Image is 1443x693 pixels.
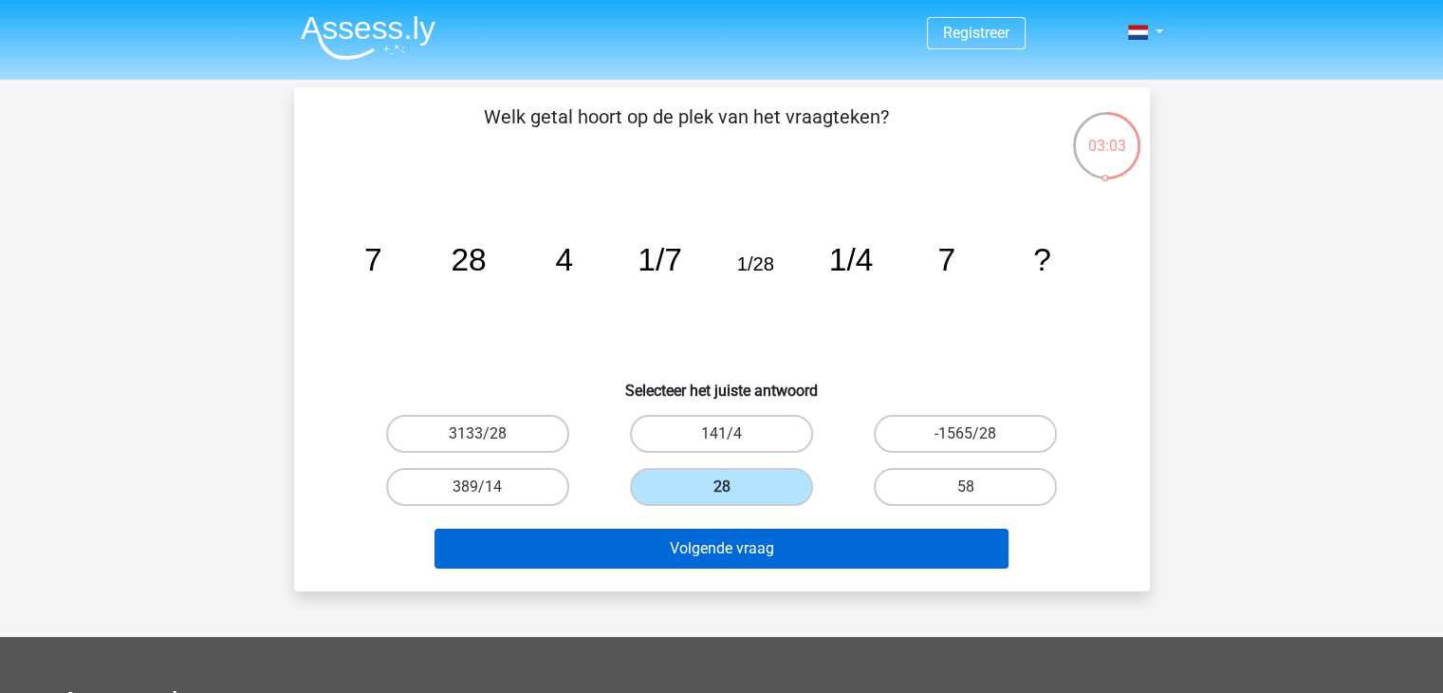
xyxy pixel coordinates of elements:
button: Volgende vraag [435,529,1008,569]
tspan: 1/4 [828,242,873,277]
label: 141/4 [630,415,813,453]
a: Registreer [943,24,1009,42]
h6: Selecteer het juiste antwoord [324,366,1119,400]
tspan: ? [1033,242,1051,277]
label: 3133/28 [386,415,569,453]
label: 389/14 [386,468,569,506]
tspan: 1/28 [736,253,773,274]
label: 28 [630,468,813,506]
label: 58 [874,468,1057,506]
tspan: 7 [363,242,381,277]
div: 03:03 [1071,110,1142,158]
tspan: 1/7 [638,242,682,277]
tspan: 28 [451,242,486,277]
img: Assessly [301,15,435,60]
p: Welk getal hoort op de plek van het vraagteken? [324,103,1048,159]
tspan: 7 [937,242,955,277]
tspan: 4 [555,242,573,277]
label: -1565/28 [874,415,1057,453]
